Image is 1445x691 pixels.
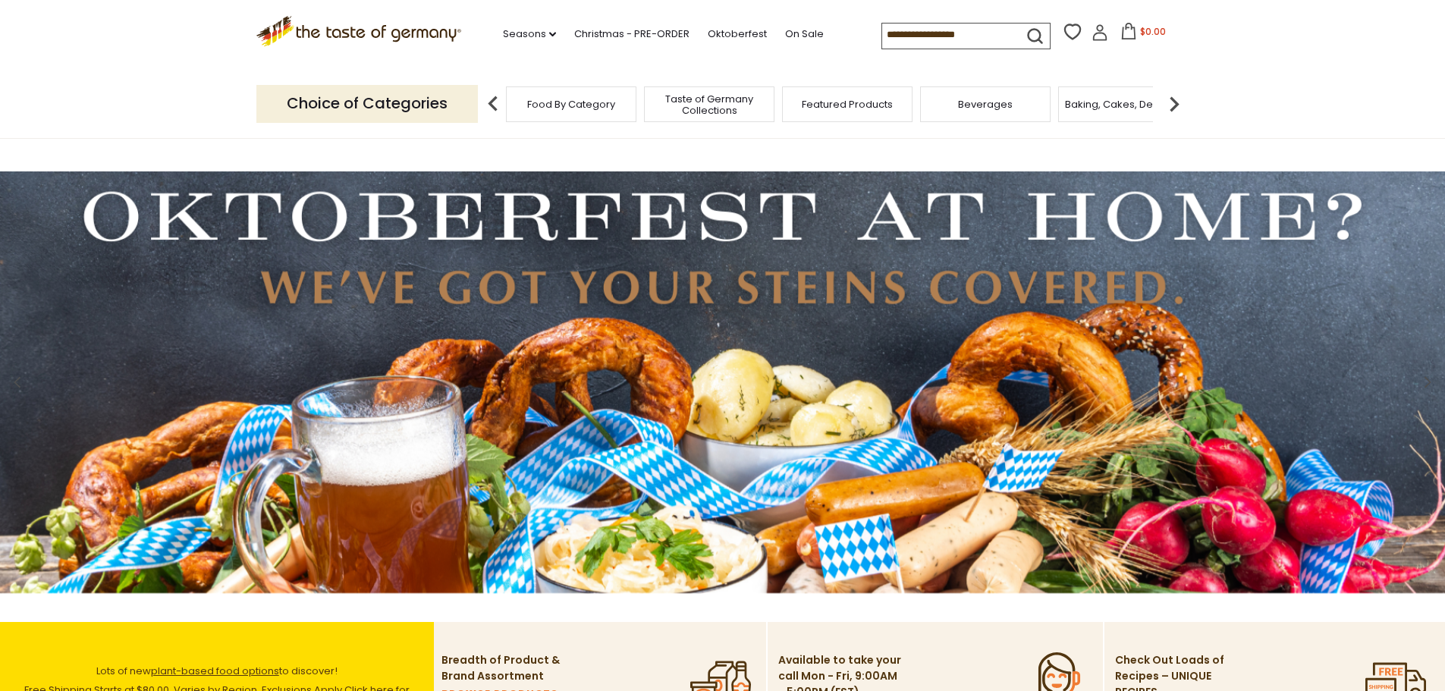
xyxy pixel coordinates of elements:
[503,26,556,42] a: Seasons
[1159,89,1189,119] img: next arrow
[574,26,690,42] a: Christmas - PRE-ORDER
[1065,99,1183,110] a: Baking, Cakes, Desserts
[441,652,567,684] p: Breadth of Product & Brand Assortment
[649,93,770,116] a: Taste of Germany Collections
[1111,23,1176,46] button: $0.00
[958,99,1013,110] a: Beverages
[527,99,615,110] a: Food By Category
[256,85,478,122] p: Choice of Categories
[785,26,824,42] a: On Sale
[1140,25,1166,38] span: $0.00
[151,664,279,678] a: plant-based food options
[802,99,893,110] a: Featured Products
[478,89,508,119] img: previous arrow
[708,26,767,42] a: Oktoberfest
